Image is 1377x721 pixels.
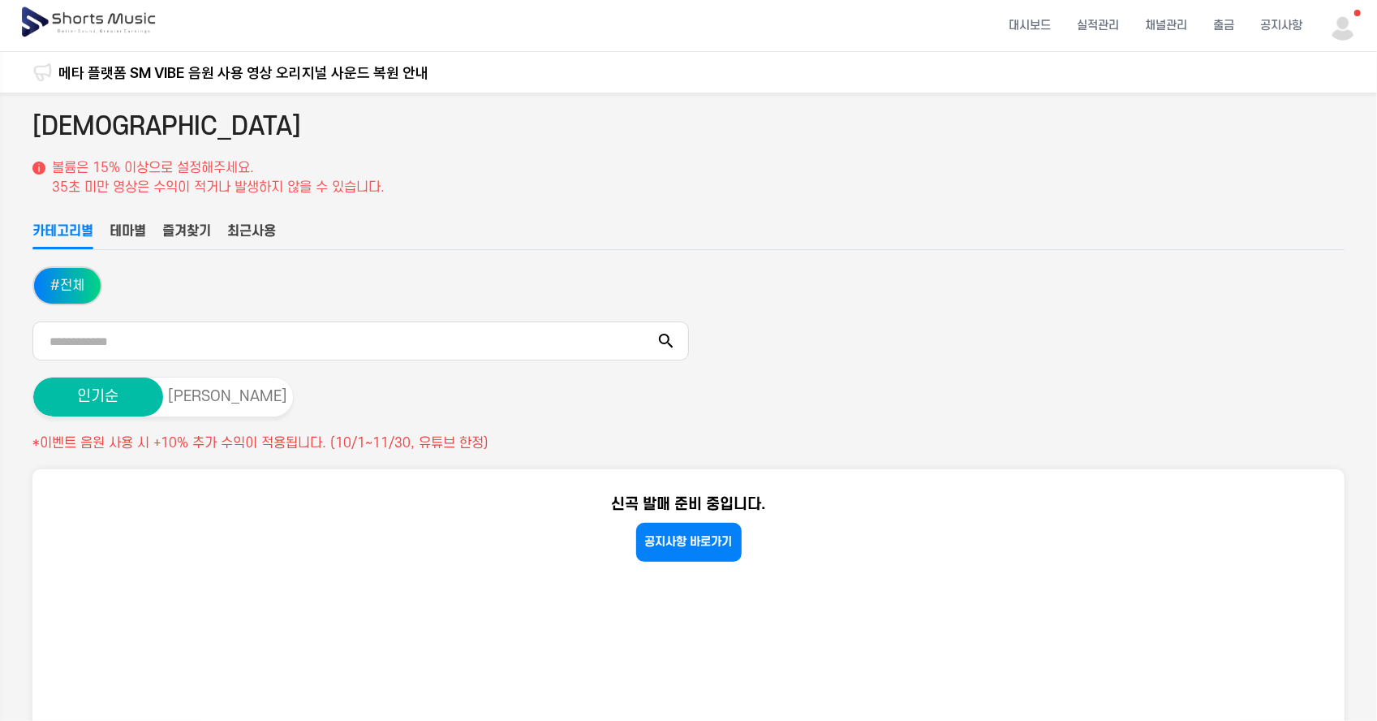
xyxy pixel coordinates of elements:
[32,222,93,249] button: 카테고리별
[227,222,276,249] button: 최근사용
[1132,4,1200,47] a: 채널관리
[162,222,211,249] button: 즐겨찾기
[996,4,1064,47] a: 대시보드
[32,109,301,145] h2: [DEMOGRAPHIC_DATA]
[32,434,1345,453] p: *이벤트 음원 사용 시 +10% 추가 수익이 적용됩니다. (10/1~11/30, 유튜브 한정)
[1328,11,1358,41] img: 사용자 이미지
[34,268,101,304] button: #전체
[110,222,146,249] button: 테마별
[33,378,163,417] button: 인기순
[1200,4,1247,47] a: 출금
[58,62,428,84] a: 메타 플랫폼 SM VIBE 음원 사용 영상 오리지널 사운드 복원 안내
[52,158,385,197] p: 볼륨은 15% 이상으로 설정해주세요. 35초 미만 영상은 수익이 적거나 발생하지 않을 수 있습니다.
[611,494,766,516] p: 신곡 발매 준비 중입니다.
[32,63,52,82] img: 알림 아이콘
[163,378,293,417] button: [PERSON_NAME]
[1247,4,1315,47] a: 공지사항
[32,162,45,175] img: 설명 아이콘
[1064,4,1132,47] a: 실적관리
[636,523,742,562] a: 공지사항 바로가기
